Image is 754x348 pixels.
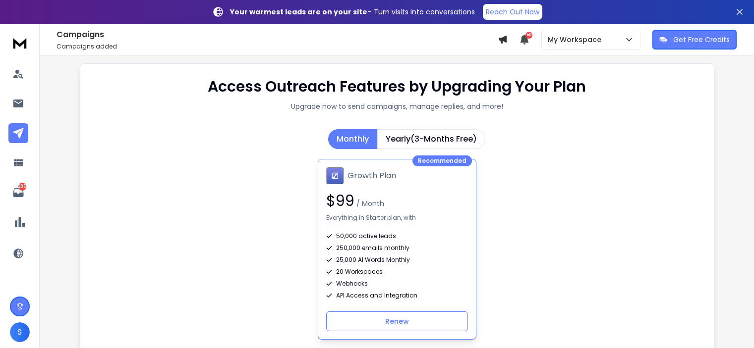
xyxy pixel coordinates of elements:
[326,280,468,288] div: Webhooks
[326,256,468,264] div: 25,000 AI Words Monthly
[326,244,468,252] div: 250,000 emails monthly
[10,34,30,52] img: logo
[18,183,26,191] p: 286
[8,183,28,202] a: 286
[230,7,475,17] p: – Turn visits into conversations
[354,199,384,208] span: / Month
[548,35,605,45] p: My Workspace
[348,170,396,182] h1: Growth Plan
[230,7,367,17] strong: Your warmest leads are on your site
[412,155,472,166] div: Recommended
[326,292,468,299] div: API Access and Integration
[673,35,730,45] p: Get Free Credits
[10,322,30,342] button: S
[291,101,503,111] p: Upgrade now to send campaigns, manage replies, and more!
[326,214,416,224] p: Everything in Starter plan, with
[326,190,354,211] span: $ 99
[208,78,586,96] h1: Access Outreach Features by Upgrading Your Plan
[326,232,468,240] div: 50,000 active leads
[377,129,485,149] button: Yearly(3-Months Free)
[326,268,468,276] div: 20 Workspaces
[57,29,498,41] h1: Campaigns
[326,311,468,331] button: Renew
[483,4,542,20] a: Reach Out Now
[328,129,377,149] button: Monthly
[57,43,498,50] p: Campaigns added
[486,7,539,17] p: Reach Out Now
[326,167,344,184] img: Growth Plan icon
[525,32,532,39] span: 50
[652,30,737,50] button: Get Free Credits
